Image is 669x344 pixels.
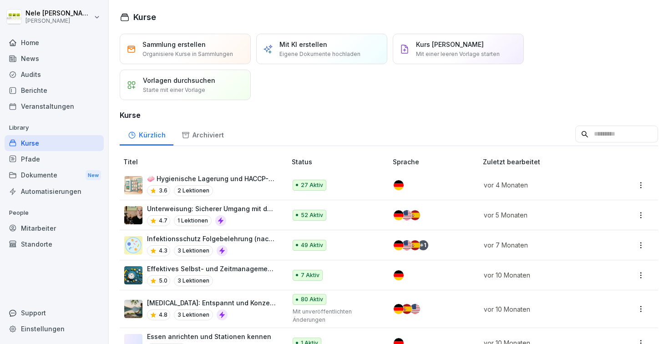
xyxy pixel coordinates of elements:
[484,304,602,314] p: vor 10 Monaten
[5,167,104,184] a: DokumenteNew
[147,174,277,183] p: 🧼 Hygienische Lagerung und HACCP-Standards
[410,240,420,250] img: es.svg
[5,51,104,66] a: News
[5,82,104,98] a: Berichte
[124,236,142,254] img: jtrrztwhurl1lt2nit6ma5t3.png
[123,157,288,167] p: Titel
[147,264,277,273] p: Effektives Selbst- und Zeitmanagement im Gastgewerbe
[124,266,142,284] img: ib225k7rxi7tdmhq0qwalpne.png
[483,157,613,167] p: Zuletzt bearbeitet
[484,270,602,280] p: vor 10 Monaten
[301,241,323,249] p: 49 Aktiv
[5,183,104,199] a: Automatisierungen
[159,311,167,319] p: 4.8
[394,240,404,250] img: de.svg
[174,275,213,286] p: 3 Lektionen
[5,98,104,114] a: Veranstaltungen
[416,40,484,49] p: Kurs [PERSON_NAME]
[174,185,213,196] p: 2 Lektionen
[120,110,658,121] h3: Kurse
[5,206,104,220] p: People
[25,10,92,17] p: Nele [PERSON_NAME]
[133,11,156,23] h1: Kurse
[159,217,167,225] p: 4.7
[394,304,404,314] img: de.svg
[124,300,142,318] img: l8rdlqx34tpr0pzus5fro4gs.png
[120,122,173,146] a: Kürzlich
[174,215,212,226] p: 1 Lektionen
[159,187,167,195] p: 3.6
[292,157,390,167] p: Status
[174,245,213,256] p: 3 Lektionen
[279,40,327,49] p: Mit KI erstellen
[143,86,205,94] p: Starte mit einer Vorlage
[5,35,104,51] a: Home
[159,277,167,285] p: 5.0
[293,308,379,324] p: Mit unveröffentlichten Änderungen
[402,210,412,220] img: us.svg
[173,122,232,146] a: Archiviert
[5,151,104,167] a: Pfade
[5,167,104,184] div: Dokumente
[484,210,602,220] p: vor 5 Monaten
[147,234,277,243] p: Infektionsschutz Folgebelehrung (nach §43 IfSG)
[394,270,404,280] img: de.svg
[402,240,412,250] img: us.svg
[86,170,101,181] div: New
[418,240,428,250] div: + 1
[124,206,142,224] img: lyn4bsw3lmke940dv9uieq2o.png
[394,180,404,190] img: de.svg
[174,309,213,320] p: 3 Lektionen
[484,180,602,190] p: vor 4 Monaten
[416,50,500,58] p: Mit einer leeren Vorlage starten
[410,304,420,314] img: us.svg
[394,210,404,220] img: de.svg
[142,50,233,58] p: Organisiere Kurse in Sammlungen
[147,332,271,341] p: Essen anrichten und Stationen kennen
[5,121,104,135] p: Library
[5,236,104,252] a: Standorte
[402,304,412,314] img: es.svg
[5,321,104,337] a: Einstellungen
[5,135,104,151] a: Kurse
[393,157,479,167] p: Sprache
[147,204,277,213] p: Unterweisung: Sicherer Umgang mit der Bierzapfanlage
[142,40,206,49] p: Sammlung erstellen
[484,240,602,250] p: vor 7 Monaten
[301,181,323,189] p: 27 Aktiv
[5,220,104,236] a: Mitarbeiter
[143,76,215,85] p: Vorlagen durchsuchen
[124,176,142,194] img: ku3w1zc1i2uif9ul6p795xec.png
[301,271,319,279] p: 7 Aktiv
[5,66,104,82] a: Audits
[301,211,323,219] p: 52 Aktiv
[301,295,323,304] p: 80 Aktiv
[410,210,420,220] img: es.svg
[5,305,104,321] div: Support
[279,50,360,58] p: Eigene Dokumente hochladen
[159,247,167,255] p: 4.3
[25,18,92,24] p: [PERSON_NAME]
[147,298,277,308] p: [MEDICAL_DATA]: Entspannt und Konzentriert im digitalen Zeitalter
